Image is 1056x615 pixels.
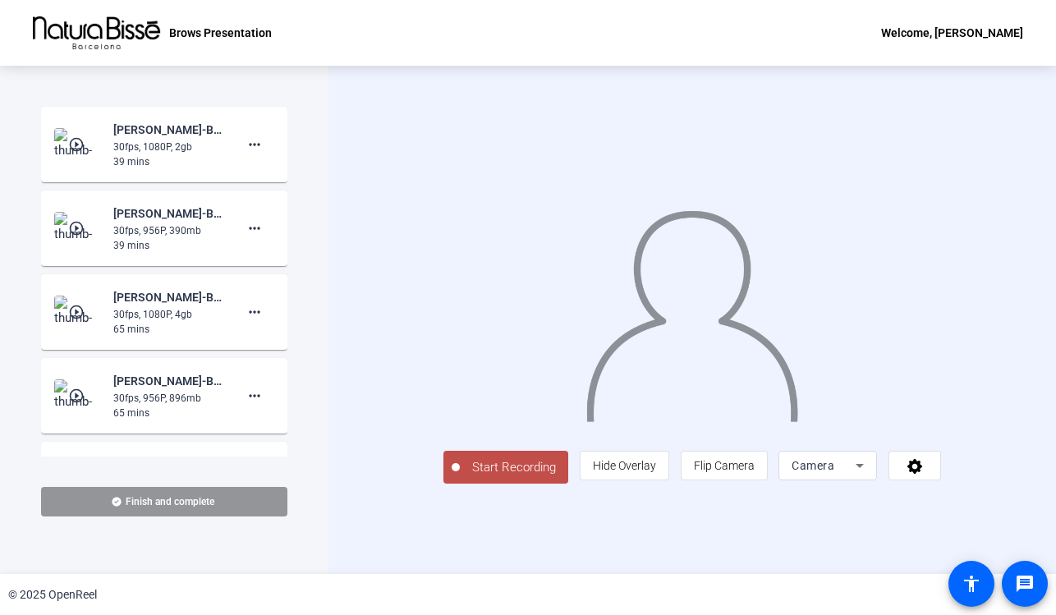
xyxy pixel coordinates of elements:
button: Start Recording [443,451,568,484]
div: 30fps, 1080P, 2gb [113,140,223,154]
div: 65 mins [113,406,223,420]
img: overlay [585,198,800,422]
div: [PERSON_NAME]-Brows Presentation-1757957385258-webcam [113,120,223,140]
mat-icon: message [1015,574,1035,594]
div: 39 mins [113,238,223,253]
mat-icon: more_horiz [245,135,264,154]
img: thumb-nail [54,296,103,328]
span: Camera [792,459,834,472]
div: [PERSON_NAME]-Brows Presentation-1757951521102-screen [113,371,223,391]
mat-icon: play_circle_outline [68,220,88,236]
div: 39 mins [113,154,223,169]
mat-icon: accessibility [962,574,981,594]
p: Brows Presentation [169,23,272,43]
mat-icon: play_circle_outline [68,388,88,404]
button: Hide Overlay [580,451,669,480]
span: Start Recording [460,458,568,477]
div: [PERSON_NAME]-Brows Presentation-1757951521107-webcam [113,287,223,307]
span: Finish and complete [126,495,214,508]
div: [PERSON_NAME]-Brows Presentation-1757957385257-screen [113,204,223,223]
img: thumb-nail [54,212,103,245]
span: Hide Overlay [593,459,656,472]
img: thumb-nail [54,379,103,412]
button: Finish and complete [41,487,287,516]
div: 30fps, 956P, 390mb [113,223,223,238]
div: 30fps, 956P, 896mb [113,391,223,406]
img: thumb-nail [54,128,103,161]
img: OpenReel logo [33,16,161,49]
div: 65 mins [113,322,223,337]
mat-icon: more_horiz [245,386,264,406]
button: Flip Camera [681,451,768,480]
span: Flip Camera [694,459,755,472]
div: Welcome, [PERSON_NAME] [881,23,1023,43]
mat-icon: more_horiz [245,218,264,238]
div: © 2025 OpenReel [8,586,97,604]
div: 30fps, 1080P, 4gb [113,307,223,322]
div: [PERSON_NAME]-Brows Presentation-1757090536443-webcam [113,455,223,475]
mat-icon: more_horiz [245,302,264,322]
mat-icon: play_circle_outline [68,136,88,153]
mat-icon: play_circle_outline [68,304,88,320]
